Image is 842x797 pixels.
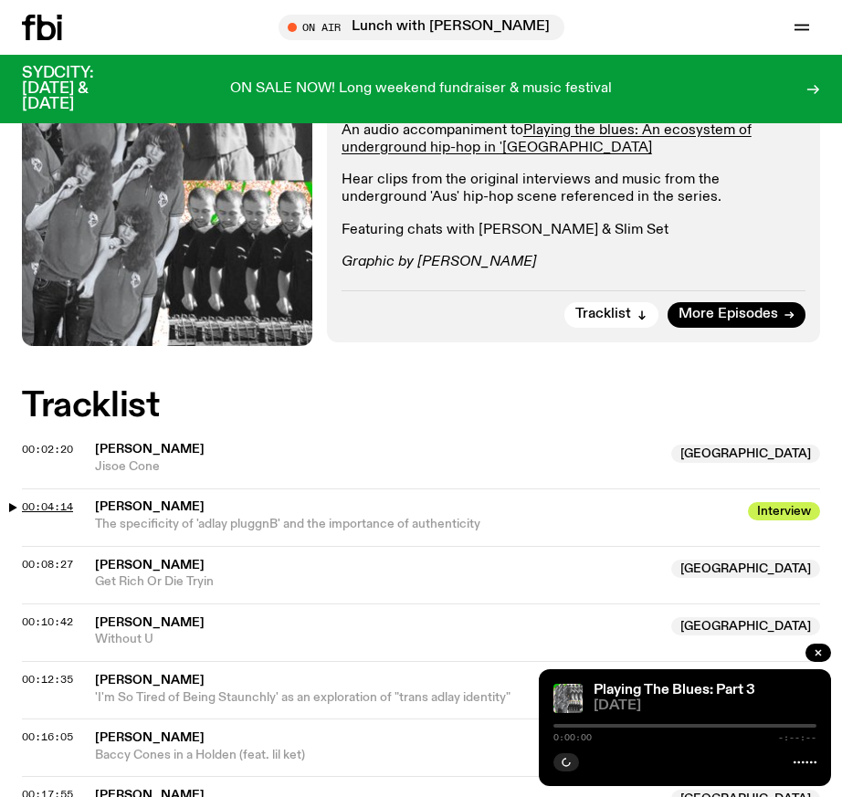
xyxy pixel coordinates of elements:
button: 00:16:05 [22,732,73,742]
button: Tracklist [564,302,658,328]
span: Get Rich Or Die Tryin [95,573,660,591]
span: 0:00:00 [553,733,592,742]
span: [PERSON_NAME] [95,731,205,744]
button: On AirLunch with [PERSON_NAME] [279,15,564,40]
span: [GEOGRAPHIC_DATA] [671,445,820,463]
span: 00:04:14 [22,499,73,514]
span: The specificity of 'adlay pluggnB' and the importance of authenticity [95,518,480,530]
span: [PERSON_NAME] [95,559,205,572]
span: More Episodes [679,308,778,321]
a: Playing The Blues: Part 3 [594,683,755,697]
span: Interview [748,502,820,520]
p: Hear clips from the original interviews and music from the underground 'Aus' hip-hop scene refere... [342,172,805,206]
p: Featuring chats with [PERSON_NAME] & Slim Set [342,222,805,239]
span: [PERSON_NAME] [95,498,737,516]
span: -:--:-- [778,733,816,742]
h2: Tracklist [22,390,820,423]
button: 00:10:42 [22,617,73,627]
a: More Episodes [668,302,805,328]
span: [DATE] [594,699,816,713]
span: [PERSON_NAME] [95,616,205,629]
em: Graphic by [PERSON_NAME] [342,255,536,269]
span: [GEOGRAPHIC_DATA] [671,560,820,578]
button: 00:08:27 [22,560,73,570]
span: Without U [95,631,660,648]
span: 00:10:42 [22,614,73,629]
span: Tracklist [575,308,631,321]
span: Jisoe Cone [95,458,660,476]
span: 00:16:05 [22,729,73,744]
button: 00:12:35 [22,675,73,685]
span: Baccy Cones in a Holden (feat. lil ket) [95,747,660,764]
span: [PERSON_NAME] [95,443,205,456]
h3: SYDCITY: [DATE] & [DATE] [22,66,139,112]
span: 00:02:20 [22,442,73,456]
button: 00:04:14 [22,502,73,512]
p: An audio accompaniment to [342,122,805,157]
p: ON SALE NOW! Long weekend fundraiser & music festival [230,81,612,98]
span: 00:08:27 [22,557,73,572]
span: [GEOGRAPHIC_DATA] [671,617,820,635]
span: 00:12:35 [22,672,73,687]
span: [PERSON_NAME] [95,672,737,689]
span: 'I'm So Tired of Being Staunchly' as an exploration of "trans adlay identity" [95,691,510,704]
button: 00:02:20 [22,445,73,455]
